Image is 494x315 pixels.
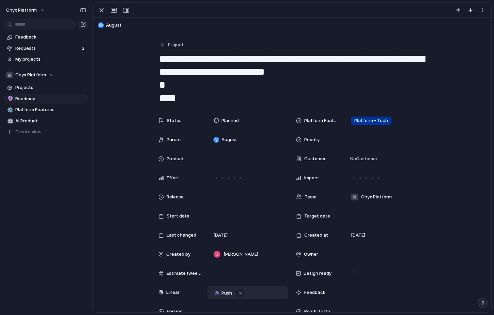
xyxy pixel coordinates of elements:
span: AI Product [15,118,86,124]
button: Create view [3,127,89,137]
span: Impact [304,175,319,181]
a: 🔮Roadmap [3,94,89,104]
span: Onyx Platform [361,194,392,200]
span: Created by [166,251,190,258]
span: Design ready [304,270,331,277]
span: Project [168,41,184,48]
span: Team [305,194,317,200]
span: Release [167,194,184,200]
span: Created at [304,232,328,239]
span: [DATE] [351,232,365,239]
span: Parent [167,136,181,143]
span: [PERSON_NAME] [223,251,258,258]
span: No Customer [348,155,377,162]
span: Customer [304,155,326,162]
span: Push [221,290,232,297]
span: Last changed [167,232,196,239]
span: Linear [166,289,180,296]
span: Platform - Tech [354,117,388,124]
span: Priority [304,136,320,143]
span: Effort [167,175,179,181]
button: ⚙️ [6,106,13,113]
span: Platform Features [15,106,86,113]
span: Projects [15,84,86,91]
span: Version [167,308,183,315]
a: 🤖AI Product [3,116,89,126]
div: 🤖 [7,117,12,125]
button: 🔮 [6,95,13,102]
button: Onyx Platform [3,70,89,80]
button: Push [211,289,235,298]
a: My projects [3,54,89,64]
span: Feedback [304,289,325,296]
a: Projects [3,82,89,93]
span: [DATE] [213,232,228,239]
button: August [96,20,488,31]
span: Planned [221,117,239,124]
span: Requests [15,45,80,52]
span: Roadmap [15,95,86,102]
div: ⚙️ [7,106,12,114]
span: Status [167,117,182,124]
button: 🤖 [6,118,13,124]
button: Project [158,40,186,50]
span: August [221,136,237,143]
span: Product [167,155,184,162]
button: Onyx Platform [3,5,49,16]
span: Onyx Platform [15,72,46,78]
span: 2 [82,45,86,52]
span: Platform Features [304,117,340,124]
a: Requests2 [3,43,89,54]
a: ⚙️Platform Features [3,105,89,115]
span: Start date [167,213,189,220]
span: August [106,22,488,29]
a: Feedback [3,32,89,42]
span: My projects [15,56,86,63]
span: Ready to Do [304,308,330,315]
span: Create view [15,129,42,135]
div: 🔮 [7,95,12,103]
span: Owner [304,251,318,258]
span: Onyx Platform [6,7,37,14]
span: Target date [304,213,330,220]
span: Feedback [15,34,86,41]
span: Estimate (weeks) [167,270,202,277]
